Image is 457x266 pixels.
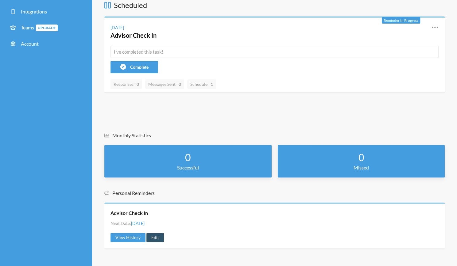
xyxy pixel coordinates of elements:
[110,79,142,89] a: Responses0
[130,64,149,70] span: Complete
[110,24,124,31] div: [DATE]
[185,151,191,163] strong: 0
[148,82,181,87] span: Messages Sent
[131,221,145,226] span: [DATE]
[187,79,216,89] a: Schedule1
[21,41,39,47] span: Account
[114,82,139,87] span: Responses
[21,9,47,14] span: Integrations
[5,37,87,51] a: Account
[358,151,364,163] strong: 0
[137,81,139,87] strong: 0
[145,79,184,89] a: Messages Sent0
[21,25,58,30] span: Teams
[110,164,265,171] p: Successful
[110,46,439,58] input: I've completed this task!
[36,25,58,31] span: Upgrade
[384,18,418,23] span: Reminder In Progress
[5,21,87,35] a: TeamsUpgrade
[284,164,439,171] p: Missed
[146,233,164,242] a: Edit
[104,190,445,196] h5: Personal Reminders
[110,32,157,39] a: Advisor Check In
[104,132,445,139] h5: Monthly Statistics
[211,81,213,87] strong: 1
[110,210,148,216] a: Advisor Check In
[110,61,158,73] button: Complete
[5,5,87,18] a: Integrations
[110,220,145,226] li: Next Date:
[110,233,145,242] a: View History
[179,81,181,87] strong: 0
[190,82,213,87] span: Schedule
